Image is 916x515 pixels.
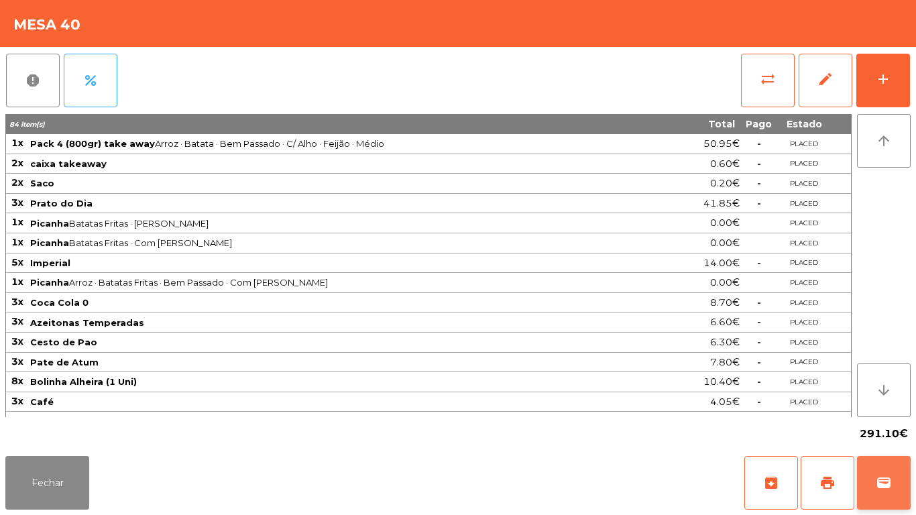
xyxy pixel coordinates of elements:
[30,257,70,268] span: Imperial
[30,198,93,209] span: Prato do Dia
[710,174,740,192] span: 0.20€
[11,296,23,308] span: 3x
[757,415,761,427] span: -
[777,134,831,154] td: PLACED
[710,274,740,292] span: 0.00€
[11,355,23,367] span: 3x
[703,254,740,272] span: 14.00€
[740,114,777,134] th: Pago
[777,312,831,333] td: PLACED
[710,155,740,173] span: 0.60€
[857,114,911,168] button: arrow_upward
[860,424,908,444] span: 291.10€
[757,177,761,189] span: -
[875,71,891,87] div: add
[11,276,23,288] span: 1x
[710,313,740,331] span: 6.60€
[25,72,41,89] span: report
[703,135,740,153] span: 50.95€
[30,396,54,407] span: Café
[777,233,831,253] td: PLACED
[703,373,740,391] span: 10.40€
[710,294,740,312] span: 8.70€
[30,277,661,288] span: Arroz · Batatas Fritas · Bem Passado · Com [PERSON_NAME]
[757,316,761,328] span: -
[777,114,831,134] th: Estado
[777,293,831,313] td: PLACED
[30,158,107,169] span: caixa takeaway
[11,375,23,387] span: 8x
[757,356,761,368] span: -
[857,363,911,417] button: arrow_downward
[662,114,740,134] th: Total
[710,214,740,232] span: 0.00€
[30,297,89,308] span: Coca Cola 0
[30,357,99,367] span: Pate de Atum
[710,353,740,371] span: 7.80€
[30,218,69,229] span: Picanha
[757,396,761,408] span: -
[757,296,761,308] span: -
[30,416,132,427] span: Menu All You Can Eat
[30,376,137,387] span: Bolinha Alheira (1 Uni)
[876,475,892,491] span: wallet
[777,174,831,194] td: PLACED
[11,176,23,188] span: 2x
[777,353,831,373] td: PLACED
[11,216,23,228] span: 1x
[777,154,831,174] td: PLACED
[757,137,761,150] span: -
[30,337,97,347] span: Cesto de Pao
[876,133,892,149] i: arrow_upward
[11,137,23,149] span: 1x
[856,54,910,107] button: add
[777,392,831,412] td: PLACED
[11,395,23,407] span: 3x
[30,218,661,229] span: Batatas Fritas · [PERSON_NAME]
[817,71,834,87] span: edit
[30,178,54,188] span: Saco
[757,336,761,348] span: -
[777,194,831,214] td: PLACED
[30,237,661,248] span: Batatas Fritas · Com [PERSON_NAME]
[876,382,892,398] i: arrow_downward
[801,456,854,510] button: print
[799,54,852,107] button: edit
[82,72,99,89] span: percent
[757,197,761,209] span: -
[11,335,23,347] span: 3x
[757,376,761,388] span: -
[30,277,69,288] span: Picanha
[697,412,740,431] span: 114.75€
[819,475,836,491] span: print
[777,412,831,432] td: PLACED
[30,317,144,328] span: Azeitonas Temperadas
[30,138,155,149] span: Pack 4 (800gr) take away
[763,475,779,491] span: archive
[11,196,23,209] span: 3x
[9,120,45,129] span: 84 item(s)
[710,333,740,351] span: 6.30€
[777,253,831,274] td: PLACED
[703,194,740,213] span: 41.85€
[710,393,740,411] span: 4.05€
[11,256,23,268] span: 5x
[11,157,23,169] span: 2x
[64,54,117,107] button: percent
[6,54,60,107] button: report
[760,71,776,87] span: sync_alt
[30,237,69,248] span: Picanha
[13,15,80,35] h4: Mesa 40
[757,257,761,269] span: -
[11,414,23,426] span: 5x
[11,315,23,327] span: 3x
[777,333,831,353] td: PLACED
[11,236,23,248] span: 1x
[777,372,831,392] td: PLACED
[710,234,740,252] span: 0.00€
[777,213,831,233] td: PLACED
[741,54,795,107] button: sync_alt
[744,456,798,510] button: archive
[30,138,661,149] span: Arroz · Batata · Bem Passado · C/ Alho · Feijão · Médio
[777,273,831,293] td: PLACED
